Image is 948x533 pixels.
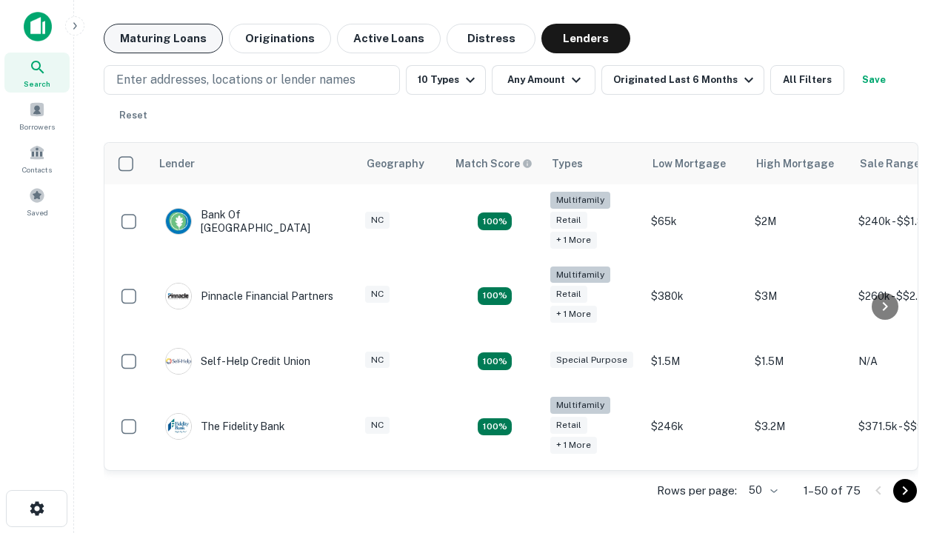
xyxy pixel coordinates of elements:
[860,155,920,172] div: Sale Range
[550,306,597,323] div: + 1 more
[22,164,52,175] span: Contacts
[613,71,758,89] div: Originated Last 6 Months
[550,417,587,434] div: Retail
[165,208,343,235] div: Bank Of [GEOGRAPHIC_DATA]
[874,367,948,438] iframe: Chat Widget
[24,78,50,90] span: Search
[229,24,331,53] button: Originations
[550,266,610,284] div: Multifamily
[365,352,390,369] div: NC
[601,65,764,95] button: Originated Last 6 Months
[541,24,630,53] button: Lenders
[27,207,48,218] span: Saved
[165,283,333,309] div: Pinnacle Financial Partners
[804,482,861,500] p: 1–50 of 75
[743,480,780,501] div: 50
[478,287,512,305] div: Matching Properties: 17, hasApolloMatch: undefined
[19,121,55,133] span: Borrowers
[406,65,486,95] button: 10 Types
[550,212,587,229] div: Retail
[644,259,747,334] td: $380k
[4,181,70,221] a: Saved
[166,284,191,309] img: picture
[550,232,597,249] div: + 1 more
[24,12,52,41] img: capitalize-icon.png
[747,143,851,184] th: High Mortgage
[550,397,610,414] div: Multifamily
[166,349,191,374] img: picture
[747,333,851,389] td: $1.5M
[365,417,390,434] div: NC
[478,352,512,370] div: Matching Properties: 11, hasApolloMatch: undefined
[644,184,747,259] td: $65k
[159,155,195,172] div: Lender
[447,24,535,53] button: Distress
[367,155,424,172] div: Geography
[337,24,441,53] button: Active Loans
[543,143,644,184] th: Types
[552,155,583,172] div: Types
[747,389,851,464] td: $3.2M
[747,184,851,259] td: $2M
[104,24,223,53] button: Maturing Loans
[652,155,726,172] div: Low Mortgage
[756,155,834,172] div: High Mortgage
[850,65,898,95] button: Save your search to get updates of matches that match your search criteria.
[492,65,595,95] button: Any Amount
[150,143,358,184] th: Lender
[4,53,70,93] a: Search
[455,155,533,172] div: Capitalize uses an advanced AI algorithm to match your search with the best lender. The match sco...
[166,414,191,439] img: picture
[116,71,355,89] p: Enter addresses, locations or lender names
[893,479,917,503] button: Go to next page
[478,418,512,436] div: Matching Properties: 10, hasApolloMatch: undefined
[644,333,747,389] td: $1.5M
[550,286,587,303] div: Retail
[165,348,310,375] div: Self-help Credit Union
[358,143,447,184] th: Geography
[747,259,851,334] td: $3M
[770,65,844,95] button: All Filters
[455,155,530,172] h6: Match Score
[478,212,512,230] div: Matching Properties: 17, hasApolloMatch: undefined
[365,212,390,229] div: NC
[550,352,633,369] div: Special Purpose
[4,138,70,178] a: Contacts
[550,437,597,454] div: + 1 more
[365,286,390,303] div: NC
[644,143,747,184] th: Low Mortgage
[165,413,285,440] div: The Fidelity Bank
[644,389,747,464] td: $246k
[104,65,400,95] button: Enter addresses, locations or lender names
[110,101,157,130] button: Reset
[4,95,70,135] a: Borrowers
[447,143,543,184] th: Capitalize uses an advanced AI algorithm to match your search with the best lender. The match sco...
[166,209,191,234] img: picture
[550,192,610,209] div: Multifamily
[657,482,737,500] p: Rows per page:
